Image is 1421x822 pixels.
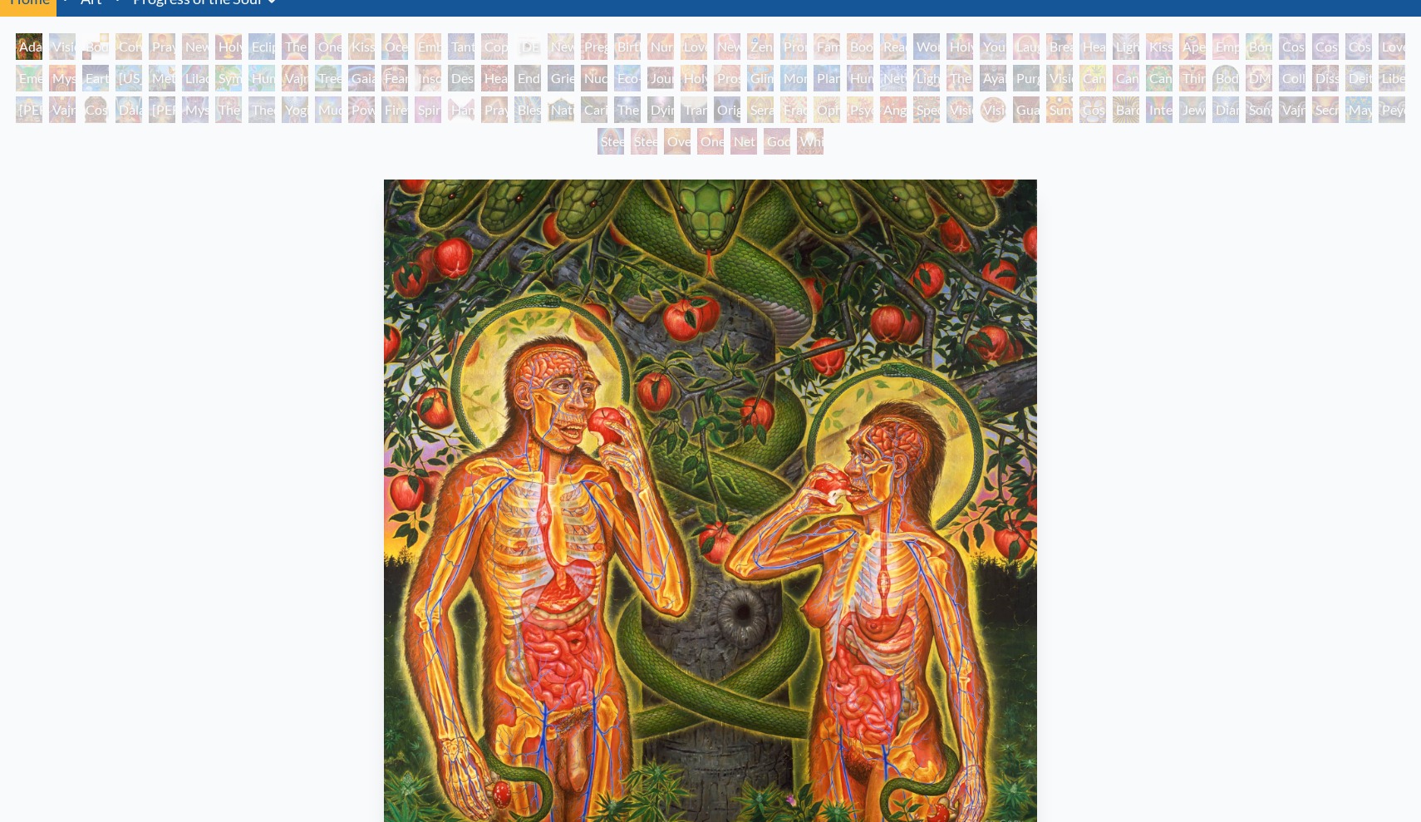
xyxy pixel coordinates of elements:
div: Dalai Lama [116,96,142,123]
div: Praying Hands [481,96,508,123]
div: Gaia [348,65,375,91]
div: [US_STATE] Song [116,65,142,91]
div: Blessing Hand [514,96,541,123]
div: Glimpsing the Empyrean [747,65,774,91]
div: Praying [149,33,175,60]
div: Symbiosis: Gall Wasp & Oak Tree [215,65,242,91]
div: Dissectional Art for Tool's Lateralus CD [1312,65,1339,91]
div: Cosmic [DEMOGRAPHIC_DATA] [82,96,109,123]
div: Net of Being [730,128,757,155]
div: Sunyata [1046,96,1073,123]
div: The Soul Finds It's Way [614,96,641,123]
div: Vajra Horse [282,65,308,91]
div: Jewel Being [1179,96,1206,123]
div: White Light [797,128,824,155]
div: Bardo Being [1113,96,1139,123]
div: Oversoul [664,128,691,155]
div: Holy Grail [215,33,242,60]
div: Endarkenment [514,65,541,91]
div: Laughing Man [1013,33,1040,60]
div: Nature of Mind [548,96,574,123]
div: The Seer [215,96,242,123]
div: Nursing [647,33,674,60]
div: Liberation Through Seeing [1379,65,1405,91]
div: Cannabacchus [1146,65,1173,91]
div: Holy Fire [681,65,707,91]
div: Body, Mind, Spirit [82,33,109,60]
div: Adam & Eve [16,33,42,60]
div: Theologue [248,96,275,123]
div: [PERSON_NAME] [149,96,175,123]
div: Mayan Being [1345,96,1372,123]
div: Seraphic Transport Docking on the Third Eye [747,96,774,123]
div: Ayahuasca Visitation [980,65,1006,91]
div: Cosmic Artist [1312,33,1339,60]
div: Eco-Atlas [614,65,641,91]
div: Love Circuit [681,33,707,60]
div: Fractal Eyes [780,96,807,123]
div: The Shulgins and their Alchemical Angels [947,65,973,91]
div: Cosmic Creativity [1279,33,1305,60]
div: Monochord [780,65,807,91]
div: Caring [581,96,607,123]
div: Power to the Peaceful [348,96,375,123]
div: Kissing [348,33,375,60]
div: Earth Energies [82,65,109,91]
div: Mudra [315,96,342,123]
div: Mystic Eye [182,96,209,123]
div: Kiss of the [MEDICAL_DATA] [1146,33,1173,60]
div: The Kiss [282,33,308,60]
div: Young & Old [980,33,1006,60]
div: Networks [880,65,907,91]
div: Song of Vajra Being [1246,96,1272,123]
div: Reading [880,33,907,60]
div: Human Geometry [847,65,873,91]
div: Bond [1246,33,1272,60]
div: Third Eye Tears of Joy [1179,65,1206,91]
div: Metamorphosis [149,65,175,91]
div: Cosmic Elf [1079,96,1106,123]
div: Lightweaver [1113,33,1139,60]
div: Spectral Lotus [913,96,940,123]
div: Family [814,33,840,60]
div: Secret Writing Being [1312,96,1339,123]
div: Planetary Prayers [814,65,840,91]
div: Embracing [415,33,441,60]
div: Holy Family [947,33,973,60]
div: [PERSON_NAME] [16,96,42,123]
div: Contemplation [116,33,142,60]
div: Tantra [448,33,474,60]
div: Humming Bird [248,65,275,91]
div: Spirit Animates the Flesh [415,96,441,123]
div: Deities & Demons Drinking from the Milky Pool [1345,65,1372,91]
div: Tree & Person [315,65,342,91]
div: Grieving [548,65,574,91]
div: Emerald Grail [16,65,42,91]
div: Psychomicrograph of a Fractal Paisley Cherub Feather Tip [847,96,873,123]
div: Ophanic Eyelash [814,96,840,123]
div: Fear [381,65,408,91]
div: Diamond Being [1212,96,1239,123]
div: One Taste [315,33,342,60]
div: Vision Crystal [947,96,973,123]
div: Breathing [1046,33,1073,60]
div: Transfiguration [681,96,707,123]
div: Lilacs [182,65,209,91]
div: Headache [481,65,508,91]
div: Birth [614,33,641,60]
div: Cannabis Mudra [1079,65,1106,91]
div: Copulating [481,33,508,60]
div: Empowerment [1212,33,1239,60]
div: Despair [448,65,474,91]
div: [DEMOGRAPHIC_DATA] Embryo [514,33,541,60]
div: Nuclear Crucifixion [581,65,607,91]
div: Zena Lotus [747,33,774,60]
div: Lightworker [913,65,940,91]
div: Steeplehead 2 [631,128,657,155]
div: Boo-boo [847,33,873,60]
div: Yogi & the Möbius Sphere [282,96,308,123]
div: Wonder [913,33,940,60]
div: Vision Crystal Tondo [980,96,1006,123]
div: Steeplehead 1 [597,128,624,155]
div: Vajra Being [1279,96,1305,123]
